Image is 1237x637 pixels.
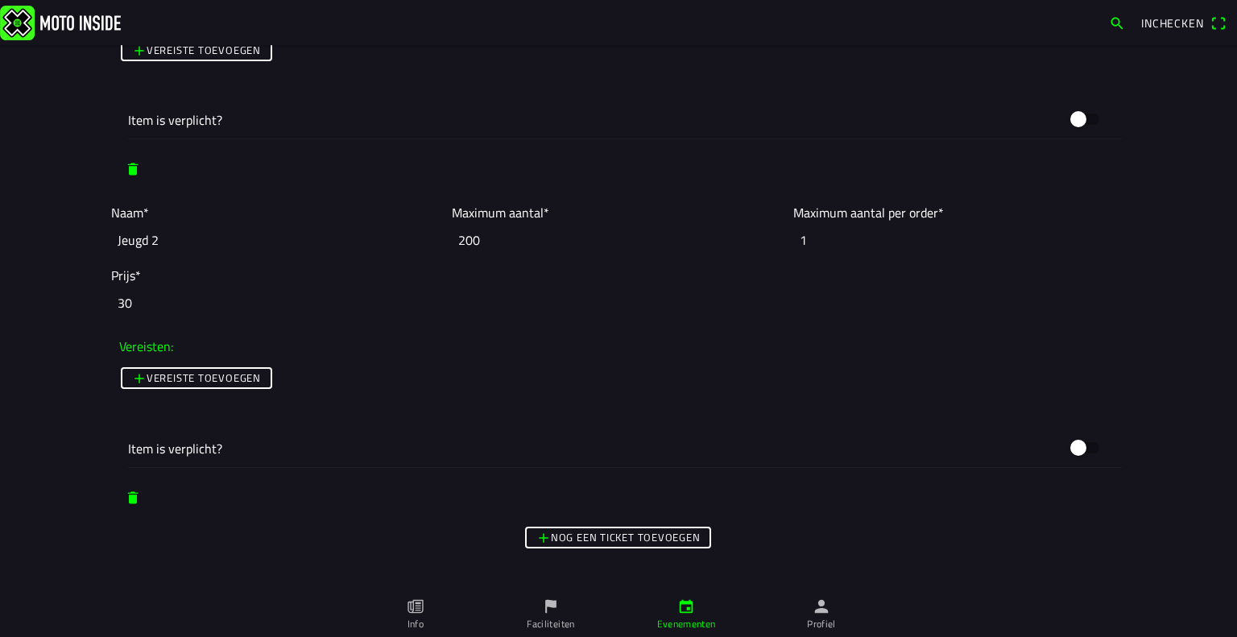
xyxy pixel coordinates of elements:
[1141,14,1204,31] span: Inchecken
[793,203,944,222] ion-label: Maximum aantal per order*
[111,222,444,258] input: Naam
[525,527,711,548] ion-button: Nog een ticket toevoegen
[793,222,1126,258] input: Maximum aantal per order
[657,617,716,631] ion-label: Evenementen
[111,203,149,222] ion-label: Naam*
[111,285,1126,321] input: Prijs
[813,598,830,615] ion-icon: person
[452,203,549,222] ion-label: Maximum aantal*
[121,367,272,389] ion-button: Vereiste toevoegen
[677,598,695,615] ion-icon: calendar
[807,617,836,631] ion-label: Profiel
[527,617,574,631] ion-label: Faciliteiten
[542,598,560,615] ion-icon: flag
[119,337,173,356] ion-label: Vereisten:
[452,222,784,258] input: Maximum aantal
[121,39,272,61] ion-button: Vereiste toevoegen
[1101,9,1133,36] a: search
[408,617,424,631] ion-label: Info
[128,110,1061,130] ion-label: Item is verplicht?
[407,598,424,615] ion-icon: paper
[111,266,141,285] ion-label: Prijs*
[1133,9,1234,36] a: Incheckenqr scanner
[128,439,1061,458] ion-label: Item is verplicht?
